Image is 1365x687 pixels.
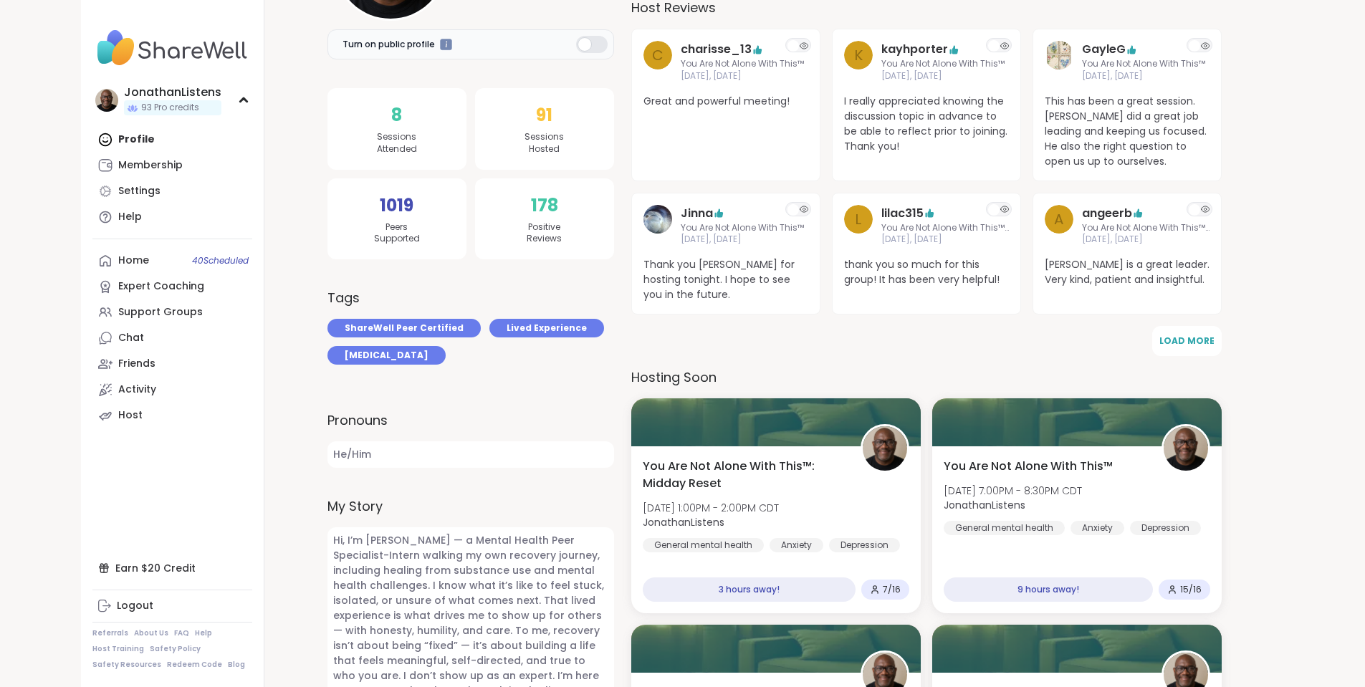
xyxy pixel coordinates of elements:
a: GayleG [1082,41,1126,58]
span: [DATE], [DATE] [681,234,804,246]
a: Logout [92,593,252,619]
a: Host [92,403,252,428]
div: Activity [118,383,156,397]
span: k [854,44,863,66]
a: lilac315 [881,205,924,222]
span: 93 Pro credits [141,102,199,114]
a: Friends [92,351,252,377]
div: Chat [118,331,144,345]
img: Jinna [643,205,672,234]
div: Settings [118,184,161,198]
span: [DATE], [DATE] [881,70,1005,82]
span: [DATE], [DATE] [681,70,804,82]
div: Support Groups [118,305,203,320]
label: Pronouns [327,410,614,430]
a: kayhporter [881,41,948,58]
iframe: Spotlight [440,39,452,51]
a: Chat [92,325,252,351]
a: Referrals [92,628,128,638]
div: Anxiety [1071,521,1124,535]
a: Host Training [92,644,144,654]
img: GayleG [1045,41,1073,69]
span: This has been a great session. [PERSON_NAME] did a great job leading and keeping us focused. He a... [1045,94,1210,169]
a: Activity [92,377,252,403]
span: You Are Not Alone With This™ [944,458,1113,475]
span: ShareWell Peer Certified [345,322,464,335]
span: [DATE], [DATE] [881,234,1009,246]
span: You Are Not Alone With This™ [681,58,804,70]
a: GayleG [1045,41,1073,82]
div: 3 hours away! [643,577,856,602]
div: Expert Coaching [118,279,204,294]
span: 8 [391,102,402,128]
span: Peers Supported [374,221,420,246]
div: Help [118,210,142,224]
span: a [1054,208,1063,230]
h3: Tags [327,288,360,307]
h3: Hosting Soon [631,367,1222,387]
span: Thank you [PERSON_NAME] for hosting tonight. I hope to see you in the future. [643,257,808,302]
span: 178 [531,193,558,218]
span: [PERSON_NAME] is a great leader. Very kind, patient and insightful. [1045,257,1210,287]
div: Membership [118,158,183,173]
b: JonathanListens [944,498,1025,512]
div: JonathanListens [124,85,221,100]
span: I really appreciated knowing the discussion topic in advance to be able to reflect prior to joini... [844,94,1009,154]
a: Safety Resources [92,660,161,670]
span: 7 / 16 [883,584,901,595]
span: Sessions Attended [377,131,417,155]
span: You Are Not Alone With This™: Midday Reset [1082,222,1210,234]
button: Load More [1152,326,1222,356]
a: l [844,205,873,246]
span: Turn on public profile [343,38,435,51]
div: General mental health [944,521,1065,535]
span: [DATE] 1:00PM - 2:00PM CDT [643,501,779,515]
a: Blog [228,660,245,670]
div: Logout [117,599,153,613]
span: Load More [1159,335,1215,347]
div: Host [118,408,143,423]
span: Positive Reviews [527,221,562,246]
span: [DATE], [DATE] [1082,234,1210,246]
div: General mental health [643,538,764,552]
a: Home40Scheduled [92,248,252,274]
span: Great and powerful meeting! [643,94,808,109]
span: Sessions Hosted [525,131,564,155]
div: Earn $20 Credit [92,555,252,581]
span: 40 Scheduled [192,255,249,266]
img: JonathanListens [1164,426,1208,471]
img: ShareWell Nav Logo [92,23,252,73]
span: c [652,44,664,66]
a: Expert Coaching [92,274,252,299]
img: JonathanListens [95,89,118,112]
a: FAQ [174,628,189,638]
div: 9 hours away! [944,577,1153,602]
a: Settings [92,178,252,204]
span: [MEDICAL_DATA] [345,349,428,362]
span: You Are Not Alone With This™ [881,58,1005,70]
div: Depression [829,538,900,552]
a: Membership [92,153,252,178]
span: thank you so much for this group! It has been very helpful! [844,257,1009,287]
span: 91 [536,102,552,128]
span: [DATE] 7:00PM - 8:30PM CDT [944,484,1082,498]
a: Support Groups [92,299,252,325]
img: JonathanListens [863,426,907,471]
a: Help [195,628,212,638]
span: You Are Not Alone With This™ [1082,58,1205,70]
span: 15 / 16 [1180,584,1202,595]
span: He/Him [327,441,614,468]
a: Jinna [643,205,672,246]
span: You Are Not Alone With This™ [681,222,804,234]
span: You Are Not Alone With This™: Midday Reset [643,458,845,492]
label: My Story [327,496,614,516]
a: angeerb [1082,205,1132,222]
a: Redeem Code [167,660,222,670]
div: Anxiety [770,538,823,552]
div: Friends [118,357,155,371]
a: Jinna [681,205,713,222]
a: c [643,41,672,82]
a: k [844,41,873,82]
a: a [1045,205,1073,246]
b: JonathanListens [643,515,724,529]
